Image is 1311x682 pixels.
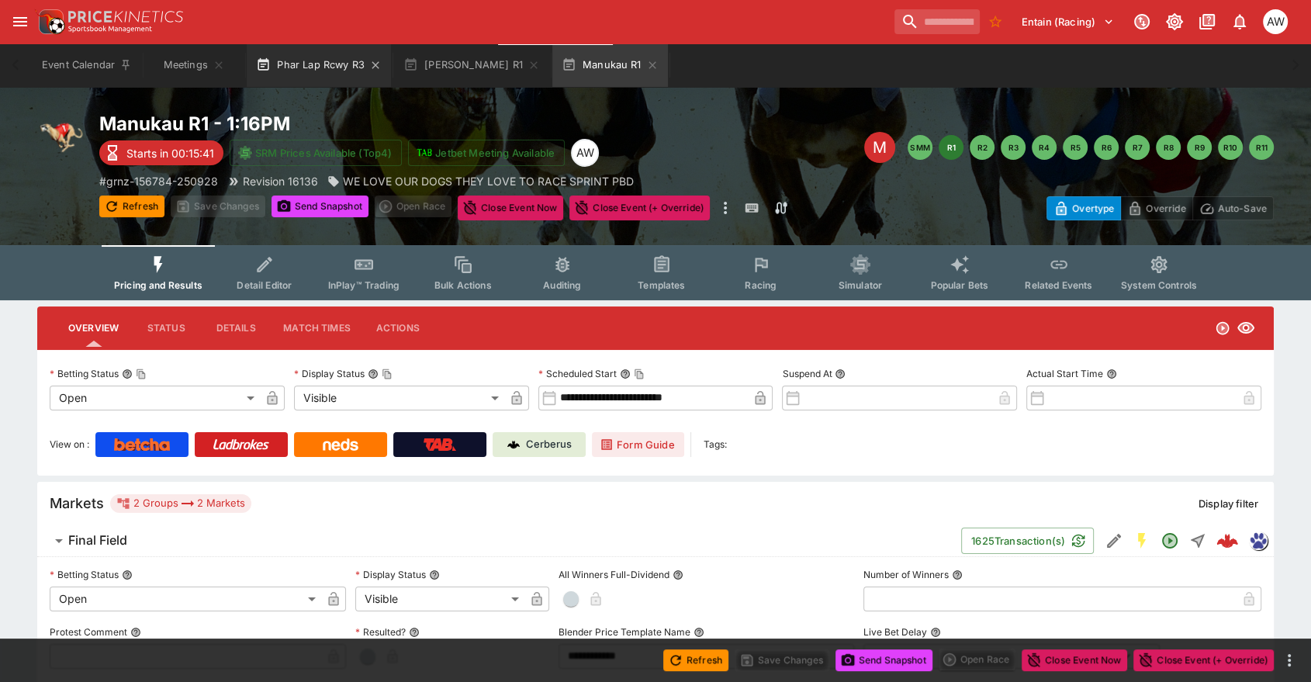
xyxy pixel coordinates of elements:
p: Cerberus [526,437,572,452]
button: R5 [1063,135,1088,160]
img: PriceKinetics Logo [34,6,65,37]
img: logo-cerberus--red.svg [1216,530,1238,552]
div: 2 Groups 2 Markets [116,494,245,513]
p: WE LOVE OUR DOGS THEY LOVE TO RACE SPRINT PBD [343,173,634,189]
svg: Open [1215,320,1230,336]
button: Live Bet Delay [930,627,941,638]
a: Cerberus [493,432,586,457]
div: Amanda Whitta [571,139,599,167]
button: Match Times [271,310,363,347]
button: Overtype [1046,196,1121,220]
button: R1 [939,135,963,160]
button: Number of Winners [952,569,963,580]
span: Detail Editor [237,279,292,291]
img: jetbet-logo.svg [417,145,432,161]
span: Bulk Actions [434,279,492,291]
img: Betcha [114,438,170,451]
span: Templates [638,279,685,291]
button: Final Field [37,525,961,556]
button: Documentation [1193,8,1221,36]
p: Copy To Clipboard [99,173,218,189]
p: All Winners Full-Dividend [559,568,669,581]
div: WE LOVE OUR DOGS THEY LOVE TO RACE SPRINT PBD [327,173,634,189]
button: open drawer [6,8,34,36]
button: Amanda Whitta [1258,5,1292,39]
p: Resulted? [355,625,406,639]
button: Refresh [99,196,164,217]
button: Close Event Now [1022,649,1127,671]
button: SGM Enabled [1128,527,1156,555]
label: View on : [50,432,89,457]
button: Meetings [144,43,244,87]
button: Actions [363,310,433,347]
img: greyhound_racing.png [37,112,87,161]
p: Blender Price Template Name [559,625,690,639]
p: Protest Comment [50,625,127,639]
svg: Open [1161,531,1179,550]
button: [PERSON_NAME] R1 [394,43,549,87]
button: No Bookmarks [983,9,1008,34]
span: Simulator [839,279,882,291]
div: Open [50,587,321,611]
button: Edit Detail [1100,527,1128,555]
h6: Final Field [68,532,127,549]
p: Override [1146,200,1185,216]
button: Close Event (+ Override) [569,196,710,220]
p: Auto-Save [1218,200,1267,216]
span: Popular Bets [930,279,988,291]
button: Betting StatusCopy To Clipboard [122,369,133,379]
button: Blender Price Template Name [694,627,704,638]
button: Auto-Save [1192,196,1274,220]
button: Phar Lap Rcwy R3 [247,43,391,87]
p: Number of Winners [863,568,949,581]
button: Close Event Now [458,196,563,220]
button: R7 [1125,135,1150,160]
div: Event type filters [102,245,1209,300]
button: R2 [970,135,994,160]
button: Overview [56,310,131,347]
button: Actual Start Time [1106,369,1117,379]
button: Open [1156,527,1184,555]
h2: Copy To Clipboard [99,112,687,136]
button: R11 [1249,135,1274,160]
button: Protest Comment [130,627,141,638]
div: Visible [294,386,504,410]
button: R10 [1218,135,1243,160]
div: 98cb8a6e-5ecb-456c-a472-a6deac68da48 [1216,530,1238,552]
div: Amanda Whitta [1263,9,1288,34]
button: Copy To Clipboard [382,369,393,379]
label: Tags: [704,432,727,457]
input: search [894,9,980,34]
p: Live Bet Delay [863,625,927,639]
button: Scheduled StartCopy To Clipboard [620,369,631,379]
div: Visible [355,587,524,611]
button: Refresh [663,649,728,671]
button: Notifications [1226,8,1254,36]
span: System Controls [1121,279,1197,291]
button: Display Status [429,569,440,580]
p: Betting Status [50,367,119,380]
button: Details [201,310,271,347]
p: Overtype [1072,200,1114,216]
button: Status [131,310,201,347]
span: Racing [745,279,777,291]
button: SRM Prices Available (Top4) [230,140,402,166]
button: more [716,196,735,220]
button: Connected to PK [1128,8,1156,36]
p: Actual Start Time [1026,367,1103,380]
a: 98cb8a6e-5ecb-456c-a472-a6deac68da48 [1212,525,1243,556]
button: Toggle light/dark mode [1161,8,1188,36]
button: Copy To Clipboard [136,369,147,379]
nav: pagination navigation [908,135,1274,160]
p: Revision 16136 [243,173,318,189]
button: Send Snapshot [272,196,368,217]
p: Display Status [355,568,426,581]
div: split button [939,649,1015,670]
div: split button [375,196,451,217]
h5: Markets [50,494,104,512]
button: Close Event (+ Override) [1133,649,1274,671]
button: Betting Status [122,569,133,580]
img: Cerberus [507,438,520,451]
button: R9 [1187,135,1212,160]
button: Straight [1184,527,1212,555]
